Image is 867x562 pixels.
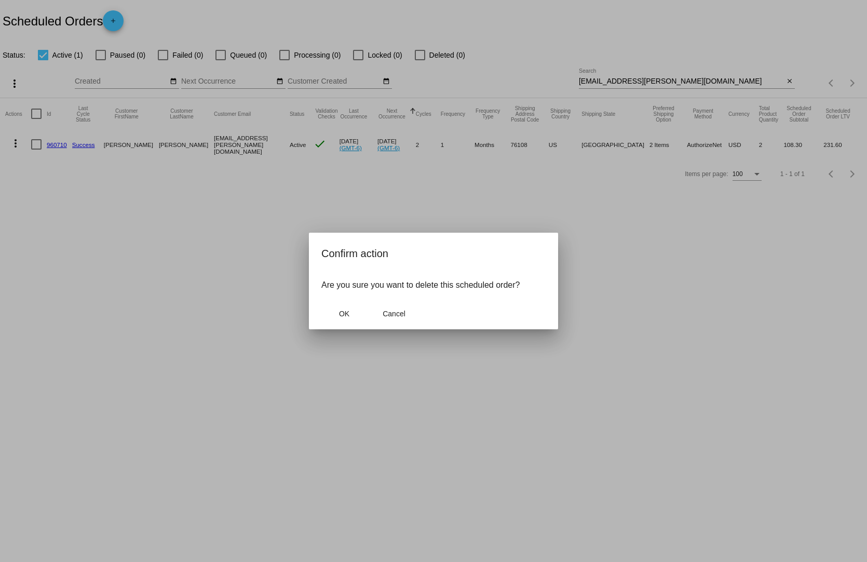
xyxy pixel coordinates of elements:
[321,280,546,290] p: Are you sure you want to delete this scheduled order?
[371,304,417,323] button: Close dialog
[321,304,367,323] button: Close dialog
[383,310,405,318] span: Cancel
[339,310,349,318] span: OK
[321,245,546,262] h2: Confirm action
